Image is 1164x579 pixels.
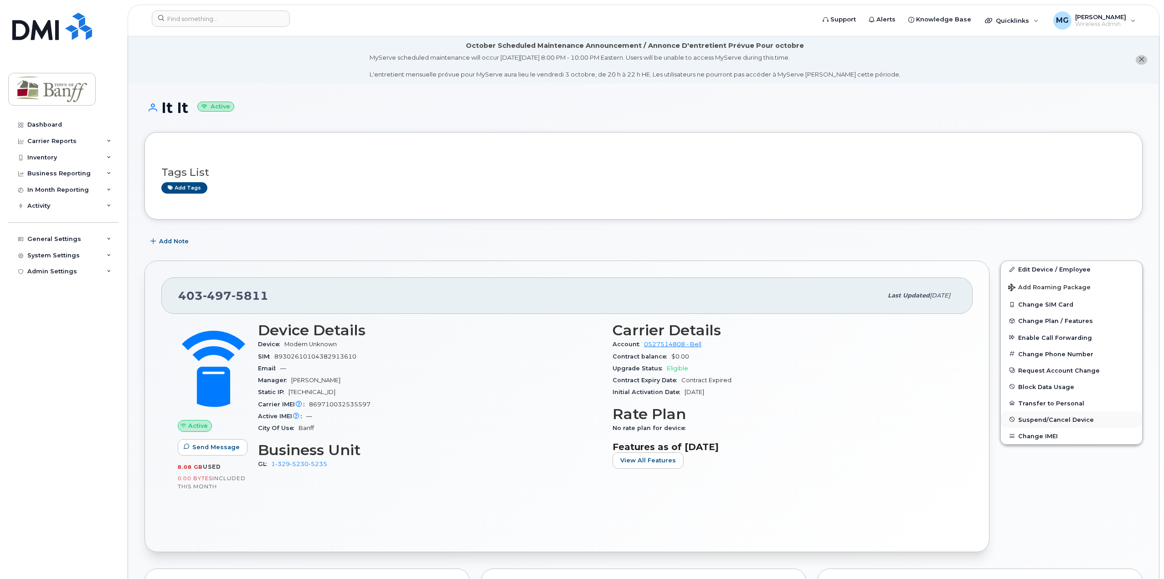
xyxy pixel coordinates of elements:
[888,292,930,299] span: Last updated
[613,406,956,422] h3: Rate Plan
[271,461,327,467] a: 1-329-5230-5235
[613,322,956,338] h3: Carrier Details
[466,41,804,51] div: October Scheduled Maintenance Announcement / Annonce D'entretient Prévue Pour octobre
[613,353,671,360] span: Contract balance
[284,341,337,348] span: Modem Unknown
[258,461,271,467] span: GL
[306,413,312,420] span: —
[613,389,685,395] span: Initial Activation Date
[1001,277,1142,296] button: Add Roaming Package
[930,292,950,299] span: [DATE]
[1001,362,1142,379] button: Request Account Change
[1018,318,1093,324] span: Change Plan / Features
[613,441,956,452] h3: Features as of [DATE]
[144,100,1143,116] h1: It It
[1001,329,1142,346] button: Enable Call Forwarding
[178,289,268,302] span: 403
[299,425,314,431] span: Banff
[258,413,306,420] span: Active IMEI
[1001,261,1142,277] a: Edit Device / Employee
[258,425,299,431] span: City Of Use
[178,475,212,482] span: 0.00 Bytes
[671,353,689,360] span: $0.00
[1018,416,1094,423] span: Suspend/Cancel Device
[1018,334,1092,341] span: Enable Call Forwarding
[288,389,335,395] span: [TECHNICAL_ID]
[685,389,704,395] span: [DATE]
[291,377,340,384] span: [PERSON_NAME]
[161,167,1126,178] h3: Tags List
[258,389,288,395] span: Static IP
[613,377,681,384] span: Contract Expiry Date
[1001,428,1142,444] button: Change IMEI
[613,341,644,348] span: Account
[203,463,221,470] span: used
[178,439,247,456] button: Send Message
[681,377,731,384] span: Contract Expired
[370,53,901,79] div: MyServe scheduled maintenance will occur [DATE][DATE] 8:00 PM - 10:00 PM Eastern. Users will be u...
[1001,395,1142,411] button: Transfer to Personal
[197,102,234,112] small: Active
[258,442,602,458] h3: Business Unit
[161,182,207,194] a: Add tags
[258,365,280,372] span: Email
[1136,55,1147,65] button: close notification
[1008,284,1091,292] span: Add Roaming Package
[274,353,356,360] span: 89302610104382913610
[1001,296,1142,313] button: Change SIM Card
[258,341,284,348] span: Device
[159,237,189,246] span: Add Note
[258,322,602,338] h3: Device Details
[309,401,371,408] span: 869710032535597
[667,365,688,372] span: Eligible
[1001,313,1142,329] button: Change Plan / Features
[1001,411,1142,428] button: Suspend/Cancel Device
[232,289,268,302] span: 5811
[258,377,291,384] span: Manager
[144,233,196,250] button: Add Note
[613,425,690,431] span: No rate plan for device
[613,452,684,469] button: View All Features
[644,341,701,348] a: 0527514808 - Bell
[280,365,286,372] span: —
[1001,379,1142,395] button: Block Data Usage
[613,365,667,372] span: Upgrade Status
[258,353,274,360] span: SIM
[620,456,676,465] span: View All Features
[178,464,203,470] span: 8.08 GB
[203,289,232,302] span: 497
[188,421,208,430] span: Active
[258,401,309,408] span: Carrier IMEI
[1001,346,1142,362] button: Change Phone Number
[192,443,240,451] span: Send Message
